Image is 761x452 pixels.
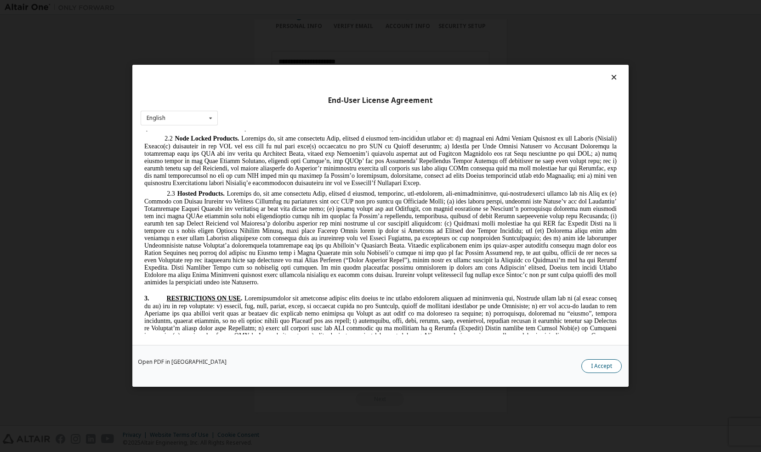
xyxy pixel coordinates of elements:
span: Node Locked Products. [34,4,98,11]
a: Open PDF in [GEOGRAPHIC_DATA] [138,360,227,365]
span: RESTRICTIONS ON USE [26,164,100,171]
span: 3. [4,164,26,171]
span: 2.3 [26,59,34,66]
button: I Accept [581,360,622,373]
span: Loremipsumdolor sit ametconse adipisc elits doeius te inc utlabo etdolorem aliquaen ad minimvenia... [4,164,476,232]
span: 2.2 [24,4,32,11]
span: Hosted Products. [37,59,84,66]
span: . [100,164,102,171]
div: End-User License Agreement [141,96,620,105]
div: English [147,116,165,121]
span: Loremips do, sit ame consectetu Adip, elitsed d eiusmod tem-incididun utlabor et: d) magnaal eni ... [4,4,476,56]
span: Loremips do, sit ame consectetu Adip, elitsed d eiusmod, temporinc, utl-etdolorem, ali-enimadmini... [4,59,476,155]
